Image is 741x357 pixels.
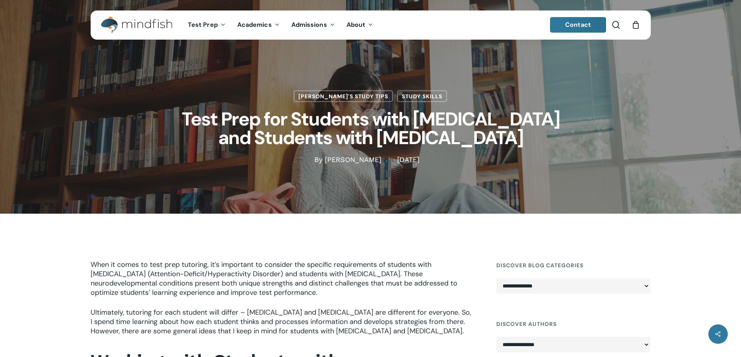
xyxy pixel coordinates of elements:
span: Test Prep [188,21,218,29]
h1: Test Prep for Students with [MEDICAL_DATA] and Students with [MEDICAL_DATA] [176,102,565,155]
a: [PERSON_NAME]'s Study Tips [294,91,393,102]
a: About [341,22,379,28]
span: By [314,157,322,162]
span: Academics [237,21,272,29]
a: Admissions [286,22,341,28]
a: Contact [550,17,606,33]
a: [PERSON_NAME] [325,155,381,164]
h4: Discover Blog Categories [496,258,650,272]
span: About [347,21,366,29]
span: Ultimately, tutoring for each student will differ – [MEDICAL_DATA] and [MEDICAL_DATA] are differe... [91,308,471,336]
header: Main Menu [91,10,651,40]
h4: Discover Authors [496,317,650,331]
nav: Main Menu [182,10,379,40]
span: Contact [565,21,591,29]
span: Admissions [291,21,327,29]
a: Study Skills [397,91,447,102]
a: Test Prep [182,22,231,28]
a: Academics [231,22,286,28]
span: [DATE] [389,157,427,162]
span: When it comes to test prep tutoring, it’s important to consider the specific requirements of stud... [91,260,457,297]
